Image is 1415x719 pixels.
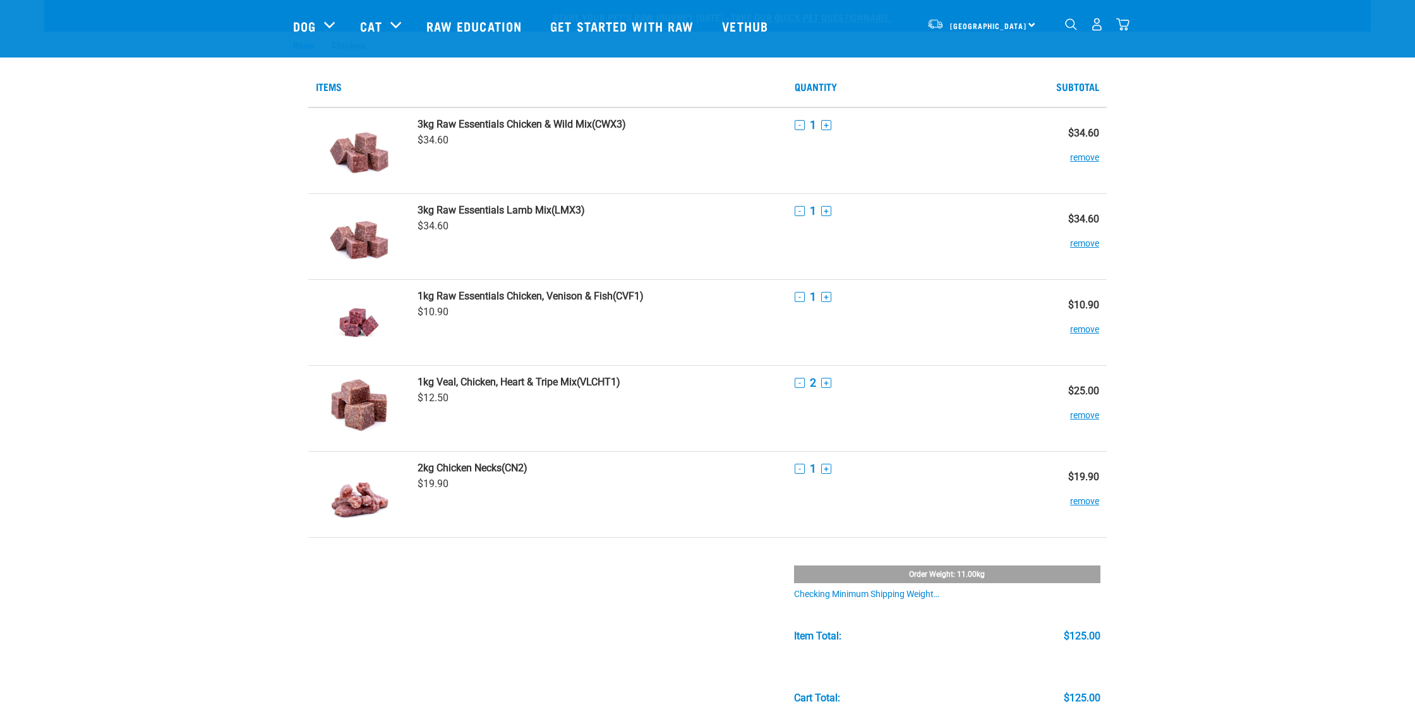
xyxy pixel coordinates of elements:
span: $12.50 [418,392,449,404]
button: - [795,292,805,302]
button: remove [1070,311,1099,335]
span: 1 [810,462,816,475]
td: $34.60 [1027,107,1107,194]
a: 1kg Veal, Chicken, Heart & Tripe Mix(VLCHT1) [418,376,780,388]
img: van-moving.png [927,18,944,30]
span: 1 [810,290,816,303]
a: Raw Education [414,1,538,51]
a: Vethub [709,1,784,51]
span: 1 [810,118,816,131]
strong: 2kg Chicken Necks [418,462,502,474]
button: remove [1070,139,1099,164]
button: + [821,120,831,130]
button: remove [1070,483,1099,507]
img: Raw Essentials Chicken, Venison & Fish [327,290,392,355]
th: Subtotal [1027,66,1107,107]
img: Raw Essentials Lamb Mix [327,204,392,269]
button: remove [1070,397,1099,421]
td: $25.00 [1027,366,1107,452]
a: Get started with Raw [538,1,709,51]
div: $125.00 [1064,692,1100,704]
a: 1kg Raw Essentials Chicken, Venison & Fish(CVF1) [418,290,780,302]
strong: 3kg Raw Essentials Lamb Mix [418,204,551,216]
img: home-icon-1@2x.png [1065,18,1077,30]
div: Item Total: [794,631,841,642]
strong: 1kg Raw Essentials Chicken, Venison & Fish [418,290,613,302]
img: user.png [1090,18,1104,31]
button: + [821,292,831,302]
span: 2 [810,376,816,389]
img: Veal, Chicken, Heart & Tripe Mix [327,376,392,441]
th: Items [308,66,787,107]
button: - [795,120,805,130]
strong: 1kg Veal, Chicken, Heart & Tripe Mix [418,376,577,388]
img: Raw Essentials Chicken & Wild Mix [327,118,392,183]
td: $10.90 [1027,280,1107,366]
a: Cat [360,16,382,35]
button: + [821,206,831,216]
span: $19.90 [418,478,449,490]
a: 3kg Raw Essentials Chicken & Wild Mix(CWX3) [418,118,780,130]
span: $34.60 [418,220,449,232]
img: home-icon@2x.png [1116,18,1129,31]
div: Order weight: 11.00kg [794,565,1100,583]
strong: 3kg Raw Essentials Chicken & Wild Mix [418,118,592,130]
button: remove [1070,225,1099,250]
button: - [795,378,805,388]
button: + [821,378,831,388]
button: - [795,206,805,216]
img: Chicken Necks [327,462,392,527]
div: Checking minimum shipping weight… [794,589,1100,600]
th: Quantity [787,66,1027,107]
span: [GEOGRAPHIC_DATA] [950,23,1027,28]
button: + [821,464,831,474]
td: $19.90 [1027,452,1107,538]
div: $125.00 [1064,631,1100,642]
div: Cart total: [794,692,840,704]
button: - [795,464,805,474]
a: 2kg Chicken Necks(CN2) [418,462,780,474]
td: $34.60 [1027,194,1107,280]
span: $34.60 [418,134,449,146]
span: $10.90 [418,306,449,318]
span: 1 [810,204,816,217]
a: 3kg Raw Essentials Lamb Mix(LMX3) [418,204,780,216]
a: Dog [293,16,316,35]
